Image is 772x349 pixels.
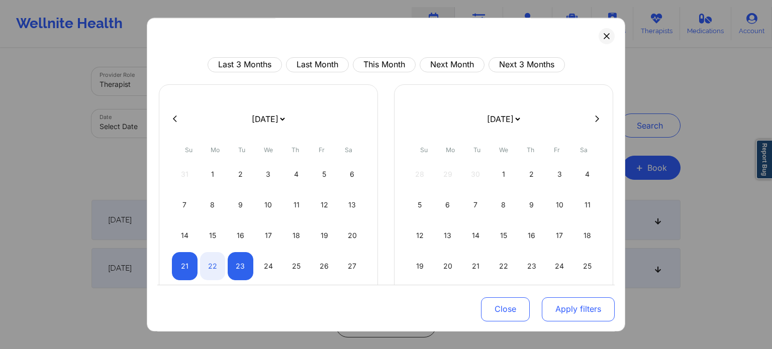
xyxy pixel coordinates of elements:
[519,221,544,250] div: Thu Oct 16 2025
[319,146,325,154] abbr: Friday
[519,252,544,280] div: Thu Oct 23 2025
[435,252,461,280] div: Mon Oct 20 2025
[345,146,352,154] abbr: Saturday
[172,252,198,280] div: Sun Sep 21 2025
[172,283,198,311] div: Sun Sep 28 2025
[200,283,226,311] div: Mon Sep 29 2025
[473,146,480,154] abbr: Tuesday
[312,160,337,188] div: Fri Sep 05 2025
[200,221,226,250] div: Mon Sep 15 2025
[256,191,281,219] div: Wed Sep 10 2025
[519,191,544,219] div: Thu Oct 09 2025
[574,221,600,250] div: Sat Oct 18 2025
[547,160,572,188] div: Fri Oct 03 2025
[228,221,253,250] div: Tue Sep 16 2025
[574,252,600,280] div: Sat Oct 25 2025
[228,252,253,280] div: Tue Sep 23 2025
[491,252,517,280] div: Wed Oct 22 2025
[574,191,600,219] div: Sat Oct 11 2025
[256,221,281,250] div: Wed Sep 17 2025
[527,146,534,154] abbr: Thursday
[292,146,299,154] abbr: Thursday
[312,252,337,280] div: Fri Sep 26 2025
[446,146,455,154] abbr: Monday
[312,221,337,250] div: Fri Sep 19 2025
[256,160,281,188] div: Wed Sep 03 2025
[574,160,600,188] div: Sat Oct 04 2025
[435,283,461,311] div: Mon Oct 27 2025
[547,252,572,280] div: Fri Oct 24 2025
[420,146,428,154] abbr: Sunday
[339,252,365,280] div: Sat Sep 27 2025
[407,221,433,250] div: Sun Oct 12 2025
[420,57,485,72] button: Next Month
[200,191,226,219] div: Mon Sep 08 2025
[208,57,282,72] button: Last 3 Months
[407,252,433,280] div: Sun Oct 19 2025
[435,221,461,250] div: Mon Oct 13 2025
[283,160,309,188] div: Thu Sep 04 2025
[238,146,245,154] abbr: Tuesday
[463,221,489,250] div: Tue Oct 14 2025
[200,252,226,280] div: Mon Sep 22 2025
[256,252,281,280] div: Wed Sep 24 2025
[489,57,565,72] button: Next 3 Months
[491,221,517,250] div: Wed Oct 15 2025
[580,146,588,154] abbr: Saturday
[283,252,309,280] div: Thu Sep 25 2025
[407,191,433,219] div: Sun Oct 05 2025
[283,191,309,219] div: Thu Sep 11 2025
[519,283,544,311] div: Thu Oct 30 2025
[463,191,489,219] div: Tue Oct 07 2025
[228,191,253,219] div: Tue Sep 09 2025
[264,146,273,154] abbr: Wednesday
[491,191,517,219] div: Wed Oct 08 2025
[542,297,615,321] button: Apply filters
[339,191,365,219] div: Sat Sep 13 2025
[185,146,192,154] abbr: Sunday
[211,146,220,154] abbr: Monday
[435,191,461,219] div: Mon Oct 06 2025
[547,221,572,250] div: Fri Oct 17 2025
[312,191,337,219] div: Fri Sep 12 2025
[547,191,572,219] div: Fri Oct 10 2025
[491,160,517,188] div: Wed Oct 01 2025
[463,252,489,280] div: Tue Oct 21 2025
[554,146,560,154] abbr: Friday
[407,283,433,311] div: Sun Oct 26 2025
[353,57,416,72] button: This Month
[286,57,349,72] button: Last Month
[283,221,309,250] div: Thu Sep 18 2025
[200,160,226,188] div: Mon Sep 01 2025
[339,221,365,250] div: Sat Sep 20 2025
[228,283,253,311] div: Tue Sep 30 2025
[491,283,517,311] div: Wed Oct 29 2025
[339,160,365,188] div: Sat Sep 06 2025
[547,283,572,311] div: Fri Oct 31 2025
[463,283,489,311] div: Tue Oct 28 2025
[172,221,198,250] div: Sun Sep 14 2025
[481,297,530,321] button: Close
[499,146,508,154] abbr: Wednesday
[519,160,544,188] div: Thu Oct 02 2025
[172,191,198,219] div: Sun Sep 07 2025
[228,160,253,188] div: Tue Sep 02 2025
